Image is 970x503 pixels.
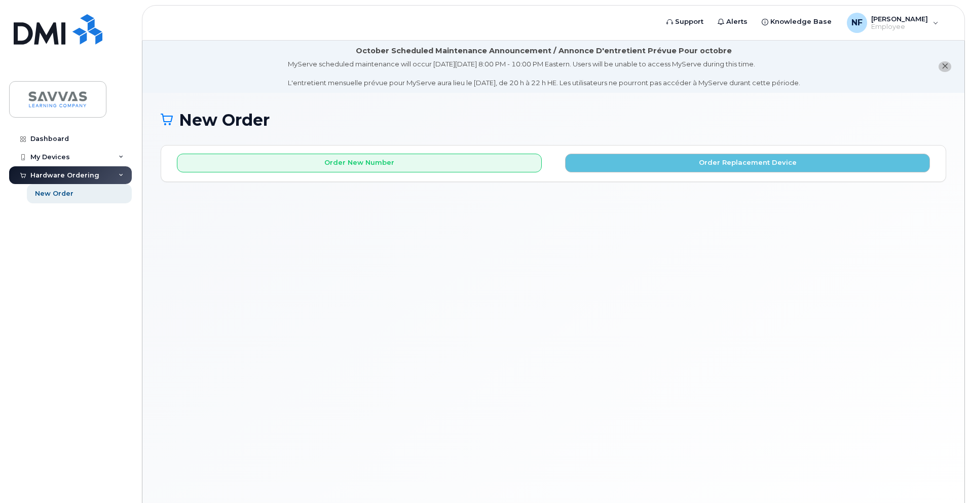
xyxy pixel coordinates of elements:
[565,154,930,172] button: Order Replacement Device
[926,459,962,495] iframe: Messenger Launcher
[177,154,542,172] button: Order New Number
[288,59,800,88] div: MyServe scheduled maintenance will occur [DATE][DATE] 8:00 PM - 10:00 PM Eastern. Users will be u...
[356,46,732,56] div: October Scheduled Maintenance Announcement / Annonce D'entretient Prévue Pour octobre
[161,111,946,129] h1: New Order
[939,61,951,72] button: close notification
